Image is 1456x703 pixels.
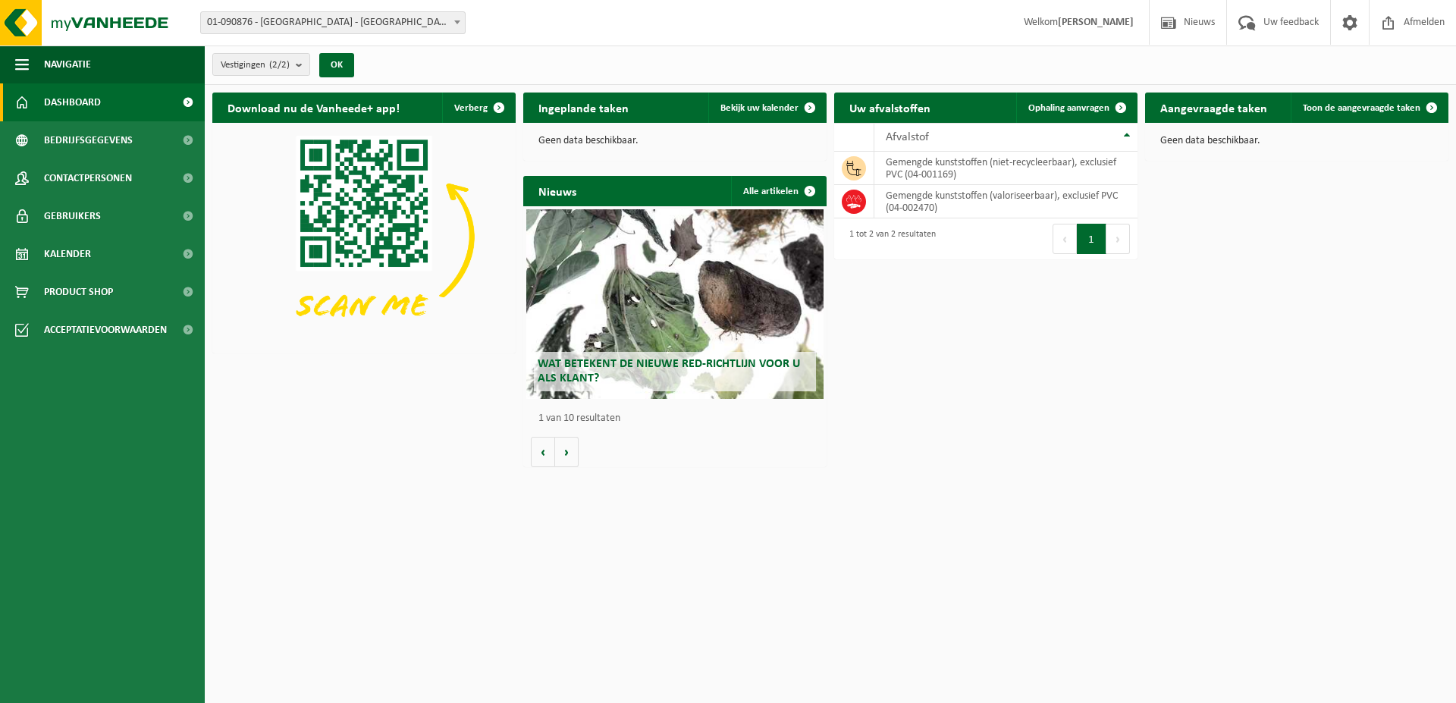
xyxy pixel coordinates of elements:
count: (2/2) [269,60,290,70]
strong: [PERSON_NAME] [1058,17,1134,28]
span: Dashboard [44,83,101,121]
span: Bedrijfsgegevens [44,121,133,159]
h2: Nieuws [523,176,591,206]
button: Vestigingen(2/2) [212,53,310,76]
img: Download de VHEPlus App [212,123,516,350]
a: Bekijk uw kalender [708,93,825,123]
a: Alle artikelen [731,176,825,206]
p: Geen data beschikbaar. [1160,136,1433,146]
span: Toon de aangevraagde taken [1303,103,1420,113]
a: Ophaling aanvragen [1016,93,1136,123]
span: Acceptatievoorwaarden [44,311,167,349]
span: Afvalstof [886,131,929,143]
span: 01-090876 - PAPREC NORD NORMANDIE - LA COURNEUVE [200,11,466,34]
span: Vestigingen [221,54,290,77]
div: 1 tot 2 van 2 resultaten [842,222,936,256]
td: gemengde kunststoffen (valoriseerbaar), exclusief PVC (04-002470) [874,185,1137,218]
span: Wat betekent de nieuwe RED-richtlijn voor u als klant? [538,358,800,384]
span: Product Shop [44,273,113,311]
iframe: chat widget [8,670,253,703]
button: OK [319,53,354,77]
button: Volgende [555,437,579,467]
span: Bekijk uw kalender [720,103,799,113]
span: Kalender [44,235,91,273]
span: Gebruikers [44,197,101,235]
p: 1 van 10 resultaten [538,413,819,424]
button: Verberg [442,93,514,123]
a: Wat betekent de nieuwe RED-richtlijn voor u als klant? [526,209,824,399]
h2: Ingeplande taken [523,93,644,122]
span: Ophaling aanvragen [1028,103,1109,113]
td: gemengde kunststoffen (niet-recycleerbaar), exclusief PVC (04-001169) [874,152,1137,185]
h2: Aangevraagde taken [1145,93,1282,122]
h2: Download nu de Vanheede+ app! [212,93,415,122]
h2: Uw afvalstoffen [834,93,946,122]
span: 01-090876 - PAPREC NORD NORMANDIE - LA COURNEUVE [201,12,465,33]
button: 1 [1077,224,1106,254]
span: Verberg [454,103,488,113]
button: Previous [1053,224,1077,254]
a: Toon de aangevraagde taken [1291,93,1447,123]
button: Vorige [531,437,555,467]
button: Next [1106,224,1130,254]
span: Contactpersonen [44,159,132,197]
p: Geen data beschikbaar. [538,136,811,146]
span: Navigatie [44,46,91,83]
